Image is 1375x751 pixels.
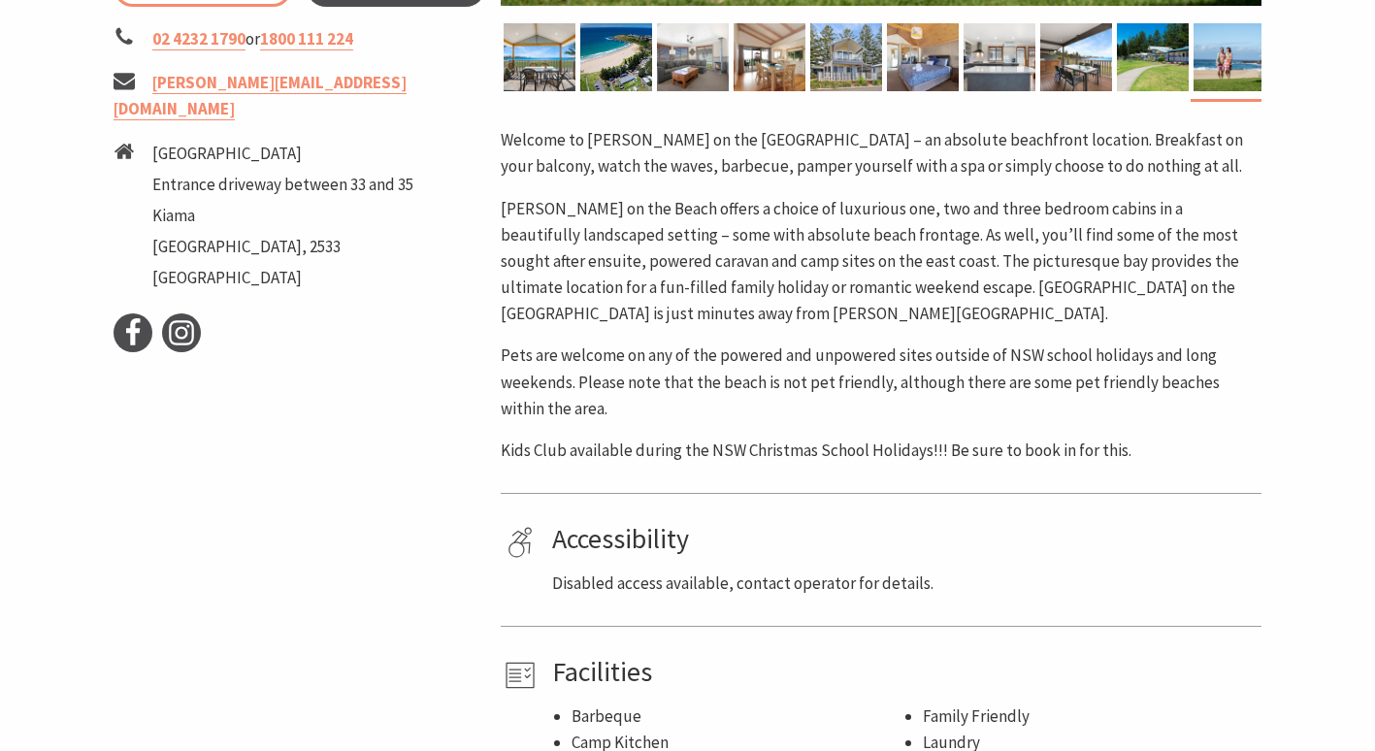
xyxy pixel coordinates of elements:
[964,23,1035,91] img: Full size kitchen in Cabin 12
[1040,23,1112,91] img: Enjoy the beachfront view in Cabin 12
[734,23,805,91] img: Kendalls on the Beach Holiday Park
[657,23,729,91] img: Lounge room in Cabin 12
[810,23,882,91] img: Kendalls on the Beach Holiday Park
[260,28,353,50] a: 1800 111 224
[580,23,652,91] img: Aerial view of Kendalls on the Beach Holiday Park
[1194,23,1265,91] img: Kendalls Beach
[501,438,1261,464] p: Kids Club available during the NSW Christmas School Holidays!!! Be sure to book in for this.
[923,703,1255,730] li: Family Friendly
[501,343,1261,422] p: Pets are welcome on any of the powered and unpowered sites outside of NSW school holidays and lon...
[152,141,413,167] li: [GEOGRAPHIC_DATA]
[552,523,1255,556] h4: Accessibility
[152,28,246,50] a: 02 4232 1790
[887,23,959,91] img: Kendalls on the Beach Holiday Park
[552,656,1255,689] h4: Facilities
[504,23,575,91] img: Kendalls on the Beach Holiday Park
[1117,23,1189,91] img: Beachfront cabins at Kendalls on the Beach Holiday Park
[114,72,407,120] a: [PERSON_NAME][EMAIL_ADDRESS][DOMAIN_NAME]
[152,234,413,260] li: [GEOGRAPHIC_DATA], 2533
[152,265,413,291] li: [GEOGRAPHIC_DATA]
[114,26,486,52] li: or
[501,196,1261,328] p: [PERSON_NAME] on the Beach offers a choice of luxurious one, two and three bedroom cabins in a be...
[152,172,413,198] li: Entrance driveway between 33 and 35
[572,703,903,730] li: Barbeque
[501,127,1261,180] p: Welcome to [PERSON_NAME] on the [GEOGRAPHIC_DATA] – an absolute beachfront location. Breakfast on...
[552,571,1255,597] p: Disabled access available, contact operator for details.
[152,203,413,229] li: Kiama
